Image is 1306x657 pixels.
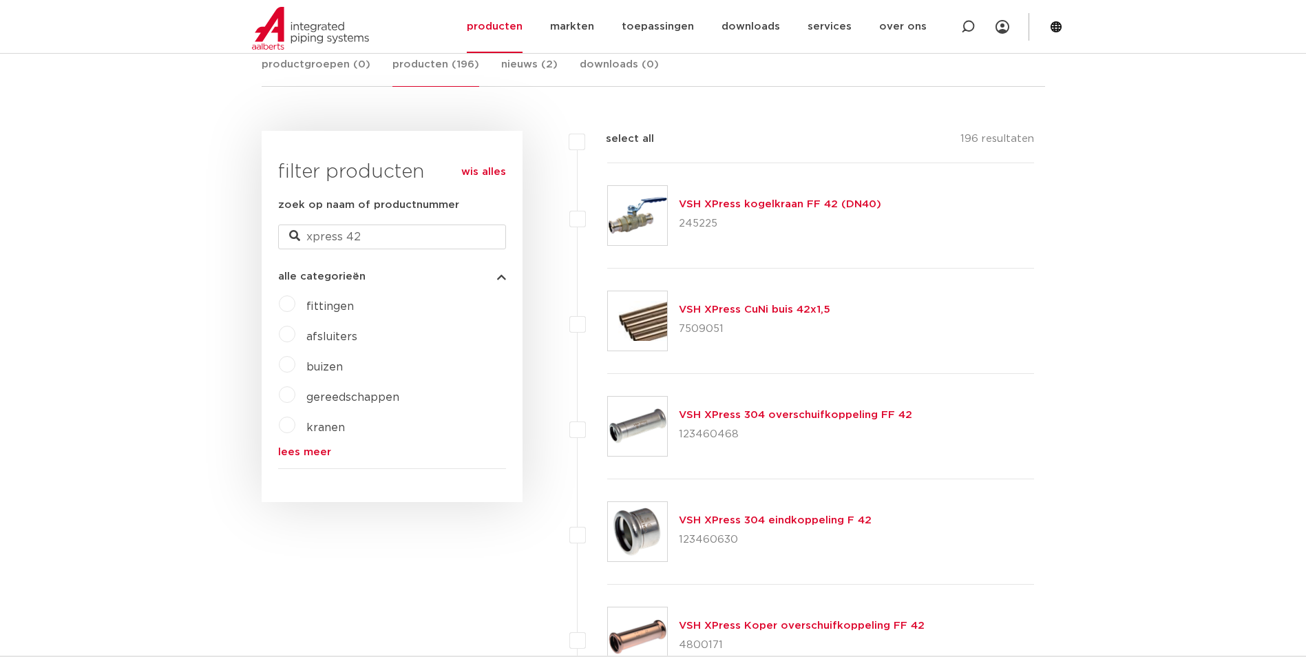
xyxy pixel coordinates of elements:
[306,301,354,312] a: fittingen
[306,362,343,373] a: buizen
[608,291,667,351] img: Thumbnail for VSH XPress CuNi buis 42x1,5
[580,56,659,86] a: downloads (0)
[679,634,925,656] p: 4800171
[278,271,366,282] span: alle categorieën
[501,56,558,86] a: nieuws (2)
[461,164,506,180] a: wis alles
[608,502,667,561] img: Thumbnail for VSH XPress 304 eindkoppeling F 42
[679,515,872,525] a: VSH XPress 304 eindkoppeling F 42
[306,422,345,433] a: kranen
[608,186,667,245] img: Thumbnail for VSH XPress kogelkraan FF 42 (DN40)
[679,199,881,209] a: VSH XPress kogelkraan FF 42 (DN40)
[306,331,357,342] a: afsluiters
[278,225,506,249] input: zoeken
[262,56,370,86] a: productgroepen (0)
[306,392,399,403] a: gereedschappen
[679,424,912,446] p: 123460468
[278,271,506,282] button: alle categorieën
[679,304,830,315] a: VSH XPress CuNi buis 42x1,5
[679,620,925,631] a: VSH XPress Koper overschuifkoppeling FF 42
[278,447,506,457] a: lees meer
[392,56,479,87] a: producten (196)
[585,131,654,147] label: select all
[679,318,830,340] p: 7509051
[608,397,667,456] img: Thumbnail for VSH XPress 304 overschuifkoppeling FF 42
[278,158,506,186] h3: filter producten
[679,410,912,420] a: VSH XPress 304 overschuifkoppeling FF 42
[278,197,459,213] label: zoek op naam of productnummer
[960,131,1034,152] p: 196 resultaten
[679,529,872,551] p: 123460630
[679,213,881,235] p: 245225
